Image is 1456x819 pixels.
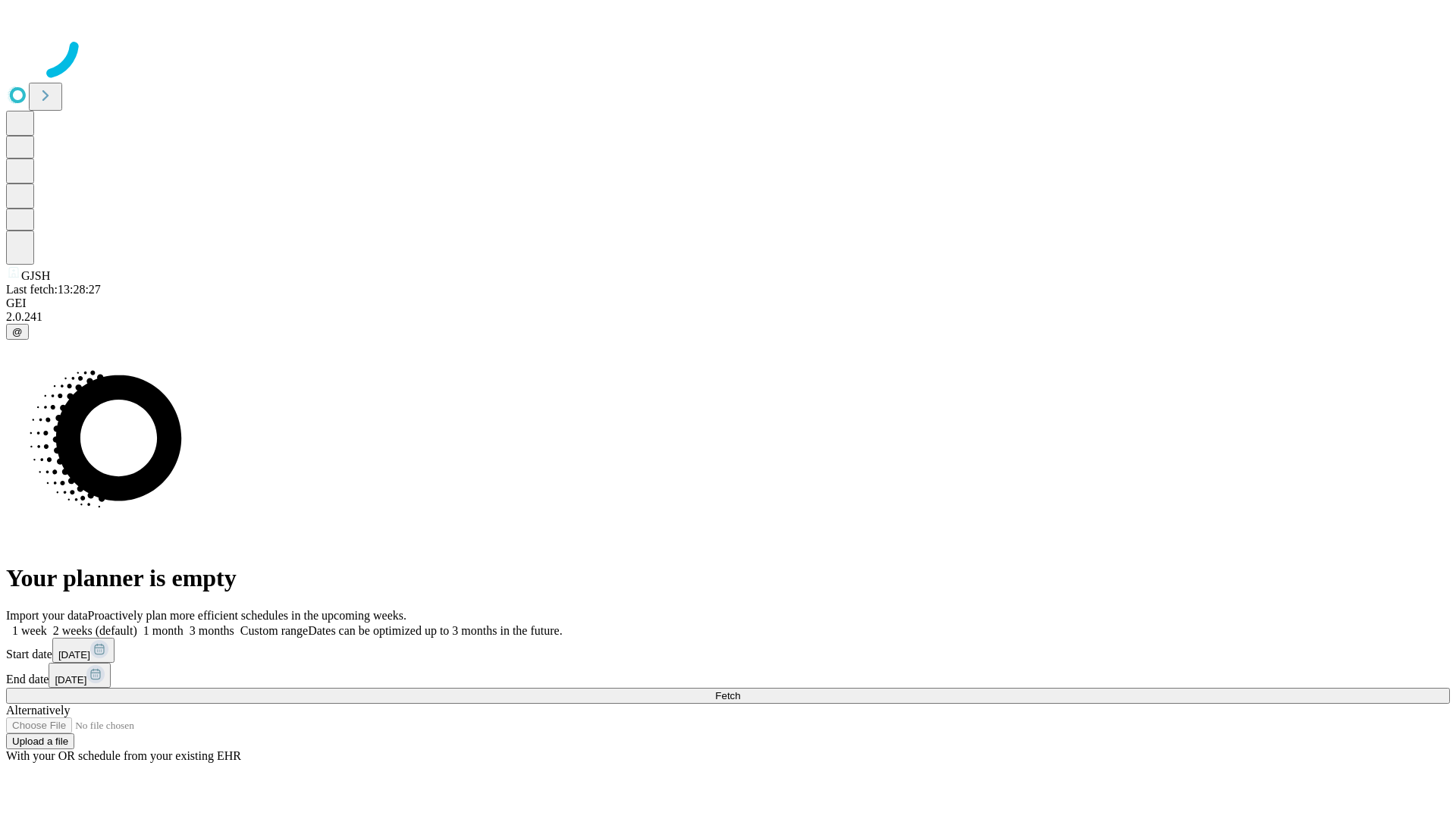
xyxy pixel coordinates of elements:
[6,297,1450,310] div: GEI
[715,690,740,701] span: Fetch
[240,624,308,637] span: Custom range
[6,324,29,340] button: @
[6,564,1450,592] h1: Your planner is empty
[6,749,241,762] span: With your OR schedule from your existing EHR
[21,269,50,282] span: GJSH
[6,704,70,717] span: Alternatively
[6,283,101,296] span: Last fetch: 13:28:27
[12,326,23,337] span: @
[53,624,137,637] span: 2 weeks (default)
[6,733,74,749] button: Upload a file
[12,624,47,637] span: 1 week
[6,609,88,622] span: Import your data
[6,688,1450,704] button: Fetch
[55,674,86,686] span: [DATE]
[6,663,1450,688] div: End date
[6,310,1450,324] div: 2.0.241
[49,663,111,688] button: [DATE]
[143,624,184,637] span: 1 month
[58,649,90,661] span: [DATE]
[52,638,115,663] button: [DATE]
[6,638,1450,663] div: Start date
[308,624,562,637] span: Dates can be optimized up to 3 months in the future.
[88,609,406,622] span: Proactively plan more efficient schedules in the upcoming weeks.
[190,624,234,637] span: 3 months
